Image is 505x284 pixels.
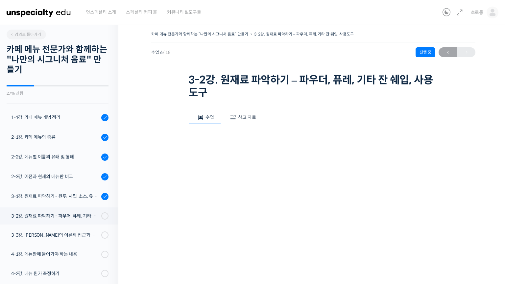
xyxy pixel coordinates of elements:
[11,270,99,277] div: 4-2강. 메뉴 원가 측정하기
[11,212,99,220] div: 3-2강. 원재료 파악하기 - 파우더, 퓨레, 기타 잔 쉐입, 사용도구
[11,231,99,239] div: 3-3강. [PERSON_NAME]의 이론적 접근과 재료 찾기
[11,114,99,121] div: 1-1강. 카페 메뉴 개념 정리
[188,74,438,99] h1: 3-2강. 원재료 파악하기 – 파우더, 퓨레, 기타 잔 쉐입, 사용도구
[11,193,99,200] div: 3-1강. 원재료 파악하기 - 원두, 시럽, 소스, 유제품
[471,10,483,15] span: 호로롱
[151,50,171,55] span: 수업 6
[7,91,108,95] div: 27% 진행
[151,32,248,36] a: 카페 메뉴 전문가와 함께하는 “나만의 시그니처 음료” 만들기
[11,153,99,160] div: 2-2강. 메뉴별 이름의 유래 및 형태
[7,30,46,39] a: 강의로 돌아가기
[439,47,457,57] a: ←이전
[439,48,457,57] span: ←
[11,133,99,141] div: 2-1강. 카페 메뉴의 종류
[11,250,99,258] div: 4-1강. 메뉴판에 들어가야 하는 내용
[416,47,435,57] div: 진행 중
[238,114,256,120] span: 참고 자료
[205,114,214,120] span: 수업
[163,50,171,55] span: / 18
[11,173,99,180] div: 2-3강. 예전과 현재의 메뉴판 비교
[10,32,41,37] span: 강의로 돌아가기
[7,44,108,75] h2: 카페 메뉴 전문가와 함께하는 "나만의 시그니처 음료" 만들기
[254,32,354,36] a: 3-2강. 원재료 파악하기 – 파우더, 퓨레, 기타 잔 쉐입, 사용도구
